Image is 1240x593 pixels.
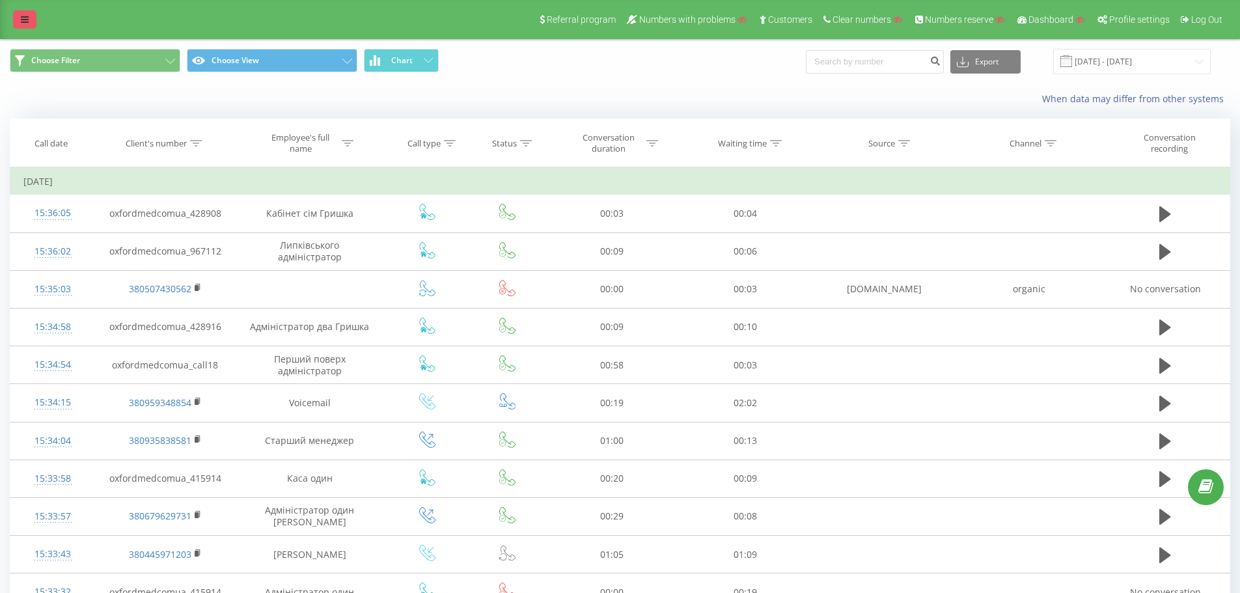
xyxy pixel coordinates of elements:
button: Choose View [187,49,357,72]
td: 00:13 [679,422,812,460]
td: oxfordmedcomua_428908 [96,195,235,232]
button: Choose Filter [10,49,180,72]
div: Call type [407,138,441,149]
a: 380507430562 [129,283,191,295]
span: Clear numbers [833,14,891,25]
span: Dashboard [1028,14,1073,25]
td: 00:03 [679,346,812,384]
td: Перший поверх адміністратор [235,346,385,384]
span: Choose Filter [31,55,80,66]
span: Chart [391,56,413,65]
div: Conversation duration [573,132,643,154]
td: 02:02 [679,384,812,422]
span: Numbers reserve [925,14,993,25]
div: Source [868,138,895,149]
div: Conversation recording [1127,132,1212,154]
td: 00:09 [545,232,678,270]
td: Кабінет сім Гришка [235,195,385,232]
td: 01:09 [679,536,812,573]
td: 00:09 [679,460,812,497]
span: Numbers with problems [639,14,736,25]
div: Call date [34,138,68,149]
a: 380679629731 [129,510,191,522]
td: oxfordmedcomua_415914 [96,460,235,497]
td: 00:10 [679,308,812,346]
td: Адміністратор один [PERSON_NAME] [235,497,385,535]
span: No conversation [1130,283,1201,295]
a: When data may differ from other systems [1042,92,1230,105]
td: 00:58 [545,346,678,384]
td: 00:03 [545,195,678,232]
td: organic [957,270,1101,308]
button: Chart [364,49,439,72]
div: 15:36:05 [23,200,83,226]
td: oxfordmedcomua_call18 [96,346,235,384]
span: Log Out [1191,14,1222,25]
td: Липківського адміністратор [235,232,385,270]
td: 01:05 [545,536,678,573]
div: 15:36:02 [23,239,83,264]
div: Client's number [126,138,187,149]
td: 00:09 [545,308,678,346]
div: Status [492,138,517,149]
td: 00:08 [679,497,812,535]
td: 00:04 [679,195,812,232]
a: 380959348854 [129,396,191,409]
div: Employee's full name [262,132,338,154]
button: Export [950,50,1021,74]
div: Waiting time [718,138,767,149]
input: Search by number [806,50,944,74]
span: Profile settings [1109,14,1170,25]
div: 15:34:15 [23,390,83,415]
div: 15:34:04 [23,428,83,454]
td: 01:00 [545,422,678,460]
td: 00:19 [545,384,678,422]
td: oxfordmedcomua_967112 [96,232,235,270]
div: 15:34:54 [23,352,83,378]
div: 15:33:58 [23,466,83,491]
div: 15:34:58 [23,314,83,340]
div: 15:35:03 [23,277,83,302]
td: 00:06 [679,232,812,270]
td: Voicemail [235,384,385,422]
td: 00:03 [679,270,812,308]
td: [DOMAIN_NAME] [812,270,957,308]
td: [PERSON_NAME] [235,536,385,573]
td: [DATE] [10,169,1230,195]
td: 00:20 [545,460,678,497]
div: 15:33:43 [23,542,83,567]
div: Channel [1010,138,1041,149]
span: Customers [768,14,812,25]
td: oxfordmedcomua_428916 [96,308,235,346]
a: 380935838581 [129,434,191,447]
span: Referral program [547,14,616,25]
td: Адміністратор два Гришка [235,308,385,346]
td: 00:29 [545,497,678,535]
td: Старший менеджер [235,422,385,460]
td: Каса один [235,460,385,497]
td: 00:00 [545,270,678,308]
a: 380445971203 [129,548,191,560]
div: 15:33:57 [23,504,83,529]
